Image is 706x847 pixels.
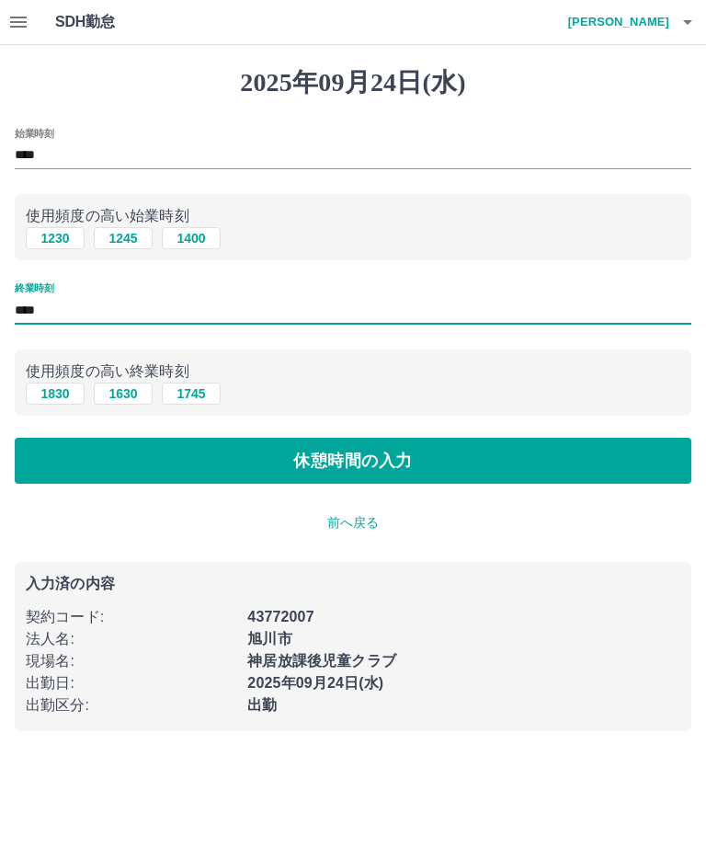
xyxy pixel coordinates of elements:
b: 43772007 [247,609,313,624]
b: 神居放課後児童クラブ [247,653,396,669]
button: 1745 [162,383,221,405]
button: 1830 [26,383,85,405]
p: 使用頻度の高い始業時刻 [26,205,680,227]
b: 2025年09月24日(水) [247,675,383,691]
label: 始業時刻 [15,126,53,140]
p: 契約コード : [26,606,236,628]
p: 入力済の内容 [26,577,680,591]
h1: 2025年09月24日(水) [15,67,691,98]
p: 使用頻度の高い終業時刻 [26,361,680,383]
b: 出勤 [247,697,277,713]
p: 法人名 : [26,628,236,650]
button: 1630 [94,383,153,405]
button: 1230 [26,227,85,249]
b: 旭川市 [247,631,291,647]
label: 終業時刻 [15,281,53,295]
p: 出勤区分 : [26,694,236,716]
button: 1400 [162,227,221,249]
p: 前へ戻る [15,513,691,532]
button: 1245 [94,227,153,249]
p: 現場名 : [26,650,236,672]
p: 出勤日 : [26,672,236,694]
button: 休憩時間の入力 [15,438,691,484]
